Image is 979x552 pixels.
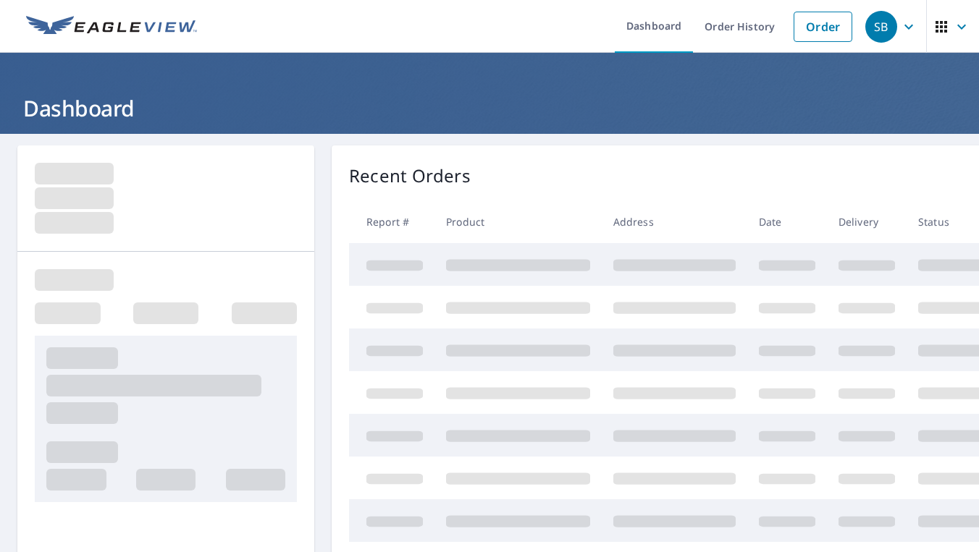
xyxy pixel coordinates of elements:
th: Date [747,200,827,243]
h1: Dashboard [17,93,962,123]
div: SB [865,11,897,43]
th: Delivery [827,200,907,243]
th: Address [602,200,747,243]
a: Order [794,12,852,42]
th: Product [434,200,602,243]
p: Recent Orders [349,163,471,189]
img: EV Logo [26,16,197,38]
th: Report # [349,200,434,243]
